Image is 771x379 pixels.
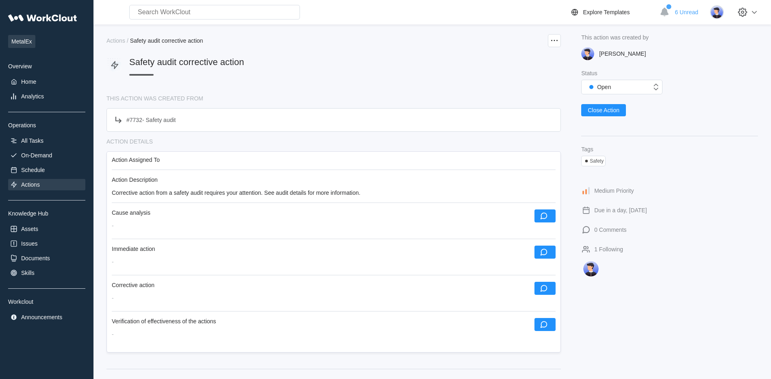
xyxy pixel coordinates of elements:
div: This action was created by [581,34,758,41]
div: Medium Priority [594,187,634,194]
div: - [112,331,556,338]
div: [PERSON_NAME] [599,50,646,57]
div: Corrective action from a safety audit requires your attention. See audit details for more informa... [112,189,556,196]
div: Announcements [21,314,62,320]
div: - [112,222,556,229]
a: Skills [8,267,85,279]
div: Corrective action [112,282,154,288]
div: Immediate action [112,246,155,252]
div: Workclout [8,298,85,305]
span: Close Action [588,107,619,113]
div: All Tasks [21,137,43,144]
div: Issues [21,240,37,247]
span: Safety audit corrective action [130,37,203,44]
span: 6 Unread [675,9,698,15]
a: Actions [8,179,85,190]
div: Assets [21,226,38,232]
div: - [112,295,556,301]
div: Overview [8,63,85,70]
a: Assets [8,223,85,235]
div: Operations [8,122,85,129]
span: MetalEx [8,35,35,48]
a: Schedule [8,164,85,176]
div: ACTION DETAILS [106,138,561,145]
a: On-Demand [8,150,85,161]
div: 1 Following [594,246,623,253]
div: THIS ACTION WAS CREATED FROM [106,95,561,102]
div: On-Demand [21,152,52,159]
div: 0 Comments [594,227,626,233]
div: Actions [21,181,40,188]
input: Search WorkClout [129,5,300,20]
div: Analytics [21,93,44,100]
img: user-5.png [581,47,594,60]
a: All Tasks [8,135,85,146]
a: Analytics [8,91,85,102]
div: Home [21,78,36,85]
div: Skills [21,270,35,276]
a: Actions [106,37,127,44]
img: user-5.png [710,5,724,19]
a: Explore Templates [570,7,656,17]
div: Actions [106,37,125,44]
div: Safety [590,158,604,164]
a: Documents [8,253,85,264]
div: Status [581,70,758,76]
div: - [112,259,556,265]
div: Action Assigned To [112,157,556,163]
img: David Goldberg [583,261,599,277]
div: Due in a day, [DATE] [594,207,647,213]
button: Close Action [581,104,626,116]
span: Safety audit corrective action [129,57,244,67]
div: Action Description [112,176,556,183]
div: Open [586,81,611,93]
a: #7732- Safety audit [106,108,561,132]
div: Verification of effectiveness of the actions [112,318,216,325]
a: Home [8,76,85,87]
a: Issues [8,238,85,249]
div: Knowledge Hub [8,210,85,217]
div: Documents [21,255,50,261]
span: Safety audit [146,117,176,123]
div: / [127,37,128,44]
div: Cause analysis [112,209,150,216]
div: # 7732 - [126,117,176,123]
a: Announcements [8,311,85,323]
div: Schedule [21,167,45,173]
div: Tags [581,146,758,152]
div: Explore Templates [583,9,630,15]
